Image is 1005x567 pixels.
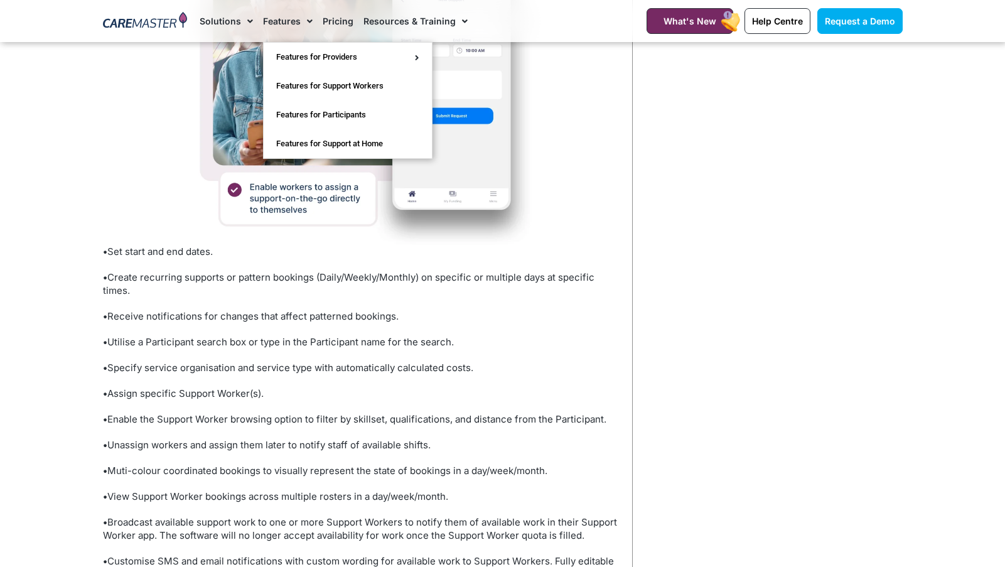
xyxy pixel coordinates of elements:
[103,439,107,451] strong: •
[817,8,903,34] a: Request a Demo
[103,310,620,323] p: Receive notifications for changes that affect patterned bookings.
[103,310,107,322] strong: •
[103,12,188,31] img: CareMaster Logo
[103,336,107,348] strong: •
[103,465,107,477] strong: •
[103,516,107,528] strong: •
[264,129,432,158] a: Features for Support at Home
[103,490,107,502] strong: •
[103,387,107,399] strong: •
[103,413,620,426] p: Enable the Support Worker browsing option to filter by skillset, qualifications, and distance fro...
[103,387,620,400] p: Assign specific Support Worker(s).
[103,490,620,503] p: View Support Worker bookings across multiple rosters in a day/week/month.
[103,245,620,258] p: Set start and end dates.
[264,72,432,100] a: Features for Support Workers
[647,8,733,34] a: What's New
[264,43,432,72] a: Features for Providers
[752,16,803,26] span: Help Centre
[103,271,620,297] p: Create recurring supports or pattern bookings (Daily/Weekly/Monthly) on specific or multiple days...
[825,16,895,26] span: Request a Demo
[264,100,432,129] a: Features for Participants
[103,335,620,348] p: Utilise a Participant search box or type in the Participant name for the search.
[664,16,716,26] span: What's New
[103,271,107,283] strong: •
[103,555,107,567] strong: •
[103,413,107,425] strong: •
[103,516,620,542] p: Broadcast available support work to one or more Support Workers to notify them of available work ...
[103,464,620,477] p: Muti-colour coordinated bookings to visually represent the state of bookings in a day/week/month.
[263,42,433,159] ul: Features
[744,8,810,34] a: Help Centre
[103,361,620,374] p: Specify service organisation and service type with automatically calculated costs.
[103,362,107,374] strong: •
[103,246,107,257] strong: •
[103,438,620,451] p: Unassign workers and assign them later to notify staff of available shifts.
